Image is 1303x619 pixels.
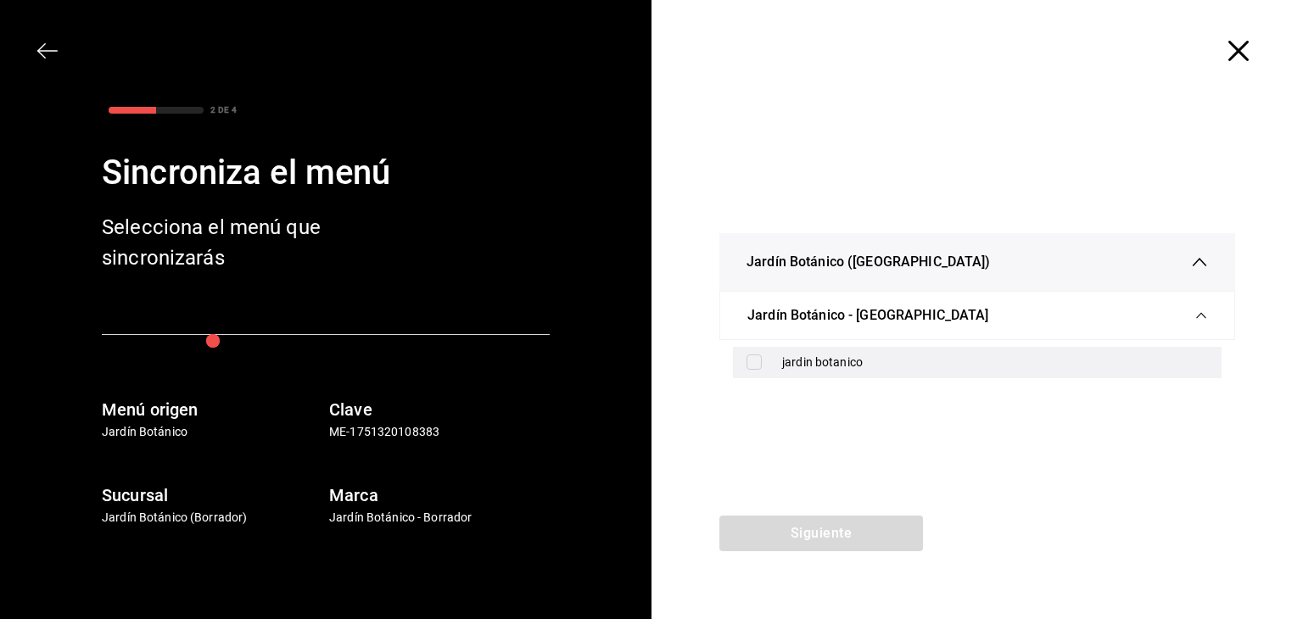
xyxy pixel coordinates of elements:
[210,103,237,116] div: 2 DE 4
[329,396,550,423] h6: Clave
[329,423,550,441] p: ME-1751320108383
[329,509,550,527] p: Jardín Botánico - Borrador
[782,354,1208,371] div: jardin botanico
[102,482,322,509] h6: Sucursal
[102,423,322,441] p: Jardín Botánico
[102,509,322,527] p: Jardín Botánico (Borrador)
[747,252,991,272] span: Jardín Botánico ([GEOGRAPHIC_DATA])
[102,148,550,198] div: Sincroniza el menú
[329,482,550,509] h6: Marca
[102,212,373,273] div: Selecciona el menú que sincronizarás
[102,396,322,423] h6: Menú origen
[747,305,989,326] span: Jardín Botánico - [GEOGRAPHIC_DATA]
